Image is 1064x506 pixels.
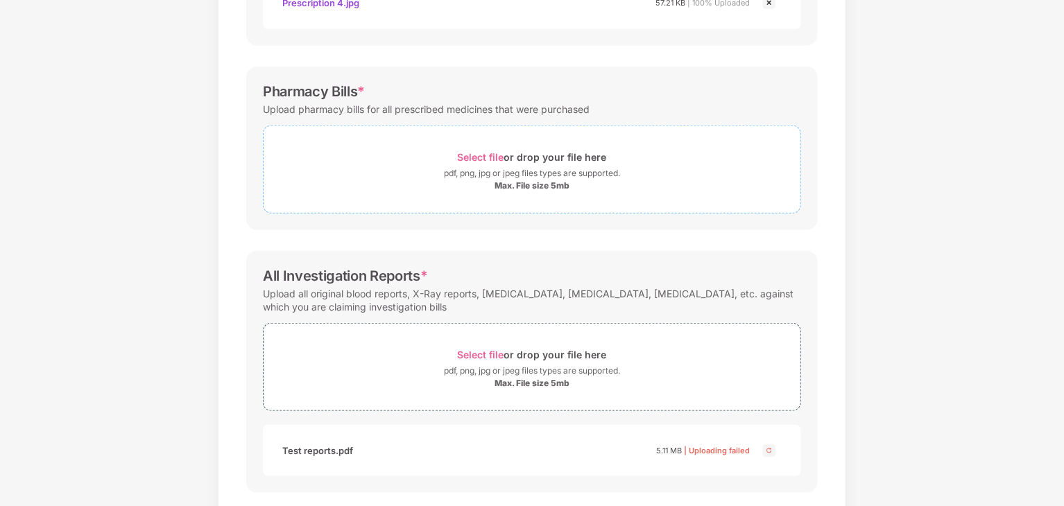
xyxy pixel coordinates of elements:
div: pdf, png, jpg or jpeg files types are supported. [444,364,620,378]
div: Pharmacy Bills [263,83,365,100]
span: Select file [458,151,504,163]
div: Max. File size 5mb [495,180,569,191]
span: | Uploading failed [684,446,750,455]
div: All Investigation Reports [263,268,428,284]
div: Test reports.pdf [282,439,353,462]
span: Select fileor drop your file herepdf, png, jpg or jpeg files types are supported.Max. File size 5mb [264,137,800,202]
div: Upload pharmacy bills for all prescribed medicines that were purchased [263,100,590,119]
div: Upload all original blood reports, X-Ray reports, [MEDICAL_DATA], [MEDICAL_DATA], [MEDICAL_DATA],... [263,284,801,316]
span: Select fileor drop your file herepdf, png, jpg or jpeg files types are supported.Max. File size 5mb [264,334,800,400]
span: Select file [458,349,504,360]
div: or drop your file here [458,345,607,364]
div: Max. File size 5mb [495,378,569,389]
span: 5.11 MB [656,446,682,455]
div: or drop your file here [458,148,607,166]
img: svg+xml;base64,PHN2ZyBpZD0iQ3Jvc3MtMjR4MjQiIHhtbG5zPSJodHRwOi8vd3d3LnczLm9yZy8yMDAwL3N2ZyIgd2lkdG... [761,442,778,459]
div: pdf, png, jpg or jpeg files types are supported. [444,166,620,180]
